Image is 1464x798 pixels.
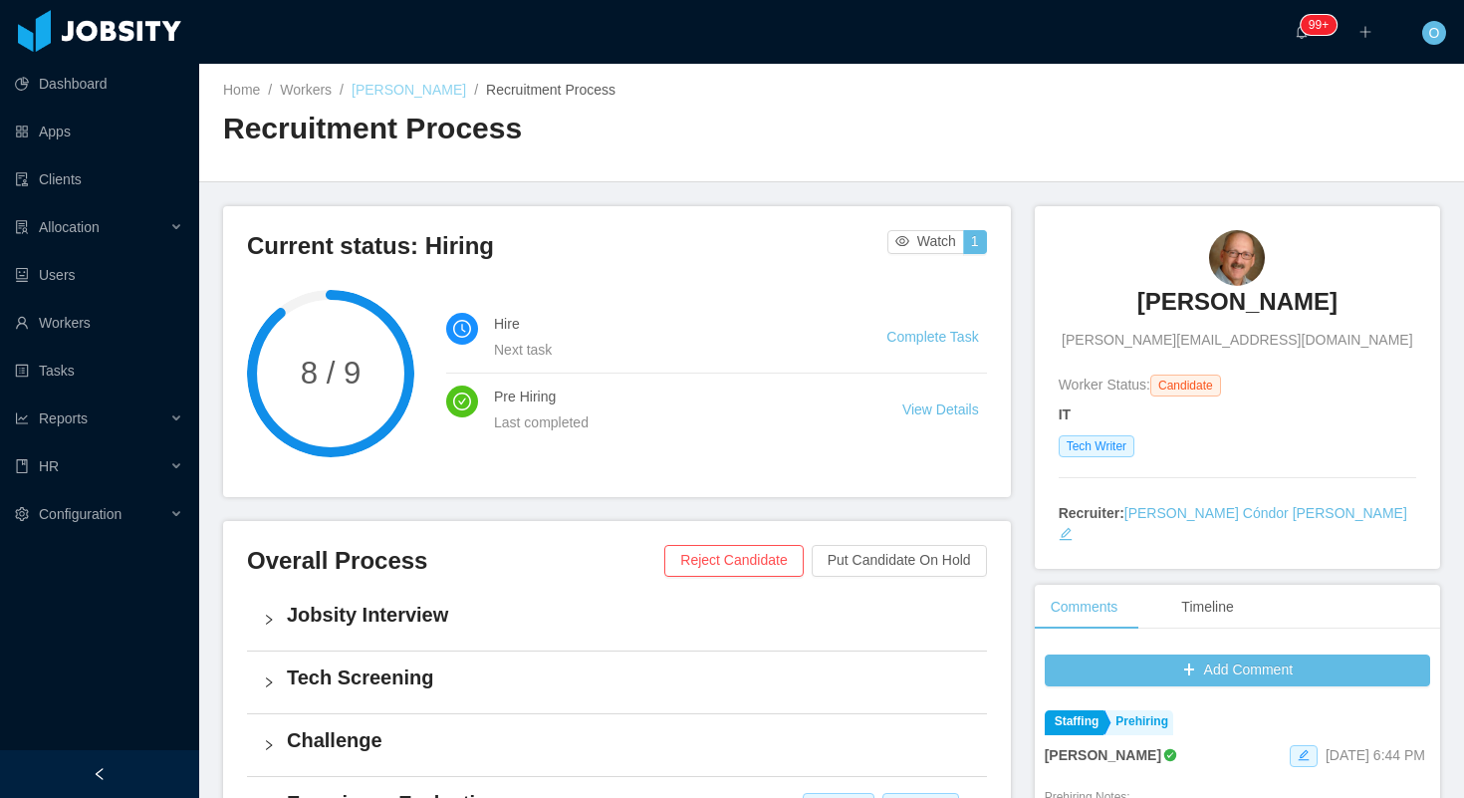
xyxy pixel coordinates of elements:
div: icon: rightChallenge [247,714,987,776]
i: icon: setting [15,507,29,521]
h3: Overall Process [247,545,664,577]
a: Workers [280,82,332,98]
h3: Current status: Hiring [247,230,887,262]
button: Put Candidate On Hold [812,545,987,577]
a: [PERSON_NAME] [1137,286,1338,330]
div: Next task [494,339,839,361]
button: 1 [963,230,987,254]
div: icon: rightTech Screening [247,652,987,713]
a: icon: userWorkers [15,303,183,343]
i: icon: clock-circle [453,320,471,338]
i: icon: edit [1298,749,1310,761]
i: icon: line-chart [15,411,29,425]
h4: Challenge [287,726,971,754]
h2: Recruitment Process [223,109,832,149]
i: icon: book [15,459,29,473]
i: icon: edit [1059,527,1073,541]
h4: Tech Screening [287,664,971,691]
a: View Details [902,401,979,417]
span: Allocation [39,219,100,235]
span: / [268,82,272,98]
i: icon: bell [1295,25,1309,39]
a: Complete Task [886,329,978,345]
i: icon: plus [1358,25,1372,39]
h4: Jobsity Interview [287,601,971,629]
button: Reject Candidate [664,545,803,577]
a: Home [223,82,260,98]
div: Timeline [1165,585,1249,630]
span: Configuration [39,506,122,522]
h4: Pre Hiring [494,386,854,407]
button: icon: plusAdd Comment [1045,655,1430,686]
button: icon: eyeWatch [887,230,964,254]
h3: [PERSON_NAME] [1137,286,1338,318]
a: icon: appstoreApps [15,112,183,151]
a: icon: profileTasks [15,351,183,391]
a: Prehiring [1105,710,1173,735]
a: icon: pie-chartDashboard [15,64,183,104]
img: 8db576f2-98f5-45ad-ae30-fbebba593a35_68dbc6865f2b0-90w.png [1209,230,1265,286]
i: icon: right [263,739,275,751]
span: 8 / 9 [247,358,414,389]
i: icon: solution [15,220,29,234]
div: Comments [1035,585,1134,630]
strong: IT [1059,406,1071,422]
a: [PERSON_NAME] [352,82,466,98]
span: Recruitment Process [486,82,615,98]
span: [PERSON_NAME][EMAIL_ADDRESS][DOMAIN_NAME] [1062,330,1412,351]
span: Worker Status: [1059,377,1150,393]
span: Candidate [1150,375,1221,397]
span: / [474,82,478,98]
strong: Recruiter: [1059,505,1124,521]
strong: [PERSON_NAME] [1045,747,1161,763]
span: Tech Writer [1059,435,1134,457]
h4: Hire [494,313,839,335]
span: O [1429,21,1440,45]
span: Reports [39,410,88,426]
a: [PERSON_NAME] Cóndor [PERSON_NAME] [1124,505,1407,521]
a: Staffing [1045,710,1104,735]
a: icon: robotUsers [15,255,183,295]
span: / [340,82,344,98]
i: icon: check-circle [453,393,471,410]
sup: 1656 [1301,15,1337,35]
i: icon: right [263,676,275,688]
a: icon: auditClients [15,159,183,199]
span: HR [39,458,59,474]
div: Last completed [494,411,854,433]
div: icon: rightJobsity Interview [247,589,987,651]
span: [DATE] 6:44 PM [1326,747,1425,763]
i: icon: right [263,614,275,626]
